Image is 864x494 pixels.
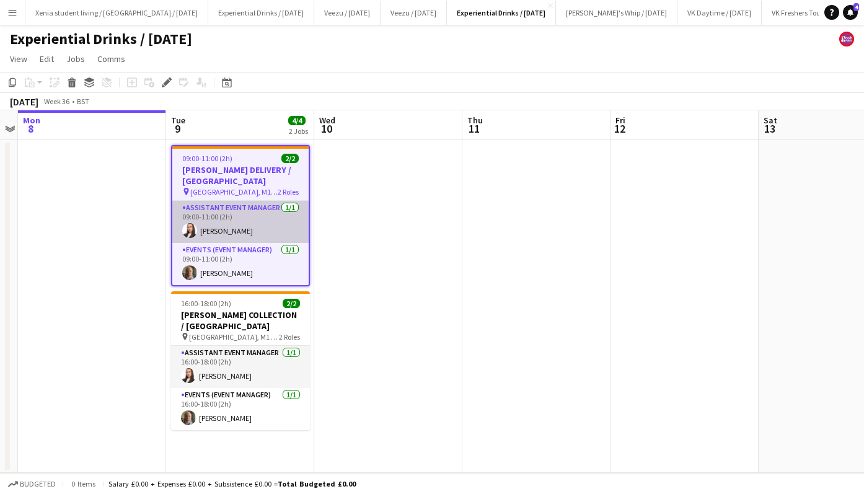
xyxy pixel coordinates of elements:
span: 2 Roles [279,332,300,342]
a: Comms [92,51,130,67]
app-card-role: Assistant Event Manager1/109:00-11:00 (2h)[PERSON_NAME] [172,201,309,243]
app-job-card: 16:00-18:00 (2h)2/2[PERSON_NAME] COLLECTION / [GEOGRAPHIC_DATA] [GEOGRAPHIC_DATA], M1 2JQ2 RolesA... [171,291,310,430]
span: Tue [171,115,185,126]
span: 4 [853,3,859,11]
span: 16:00-18:00 (2h) [181,299,231,308]
app-card-role: Events (Event Manager)1/116:00-18:00 (2h)[PERSON_NAME] [171,388,310,430]
span: Fri [615,115,625,126]
span: 12 [614,121,625,136]
app-job-card: 09:00-11:00 (2h)2/2[PERSON_NAME] DELIVERY / [GEOGRAPHIC_DATA] [GEOGRAPHIC_DATA], M1 2JQ2 RolesAss... [171,145,310,286]
span: Mon [23,115,40,126]
span: [GEOGRAPHIC_DATA], M1 2JQ [189,332,279,342]
span: 2/2 [281,154,299,163]
span: 10 [317,121,335,136]
span: Comms [97,53,125,64]
app-card-role: Events (Event Manager)1/109:00-11:00 (2h)[PERSON_NAME] [172,243,309,285]
a: Jobs [61,51,90,67]
span: Jobs [66,53,85,64]
h3: [PERSON_NAME] DELIVERY / [GEOGRAPHIC_DATA] [172,164,309,187]
div: [DATE] [10,95,38,108]
h3: [PERSON_NAME] COLLECTION / [GEOGRAPHIC_DATA] [171,309,310,332]
app-user-avatar: Gosh Promo UK [839,32,854,46]
button: [PERSON_NAME]'s Whip / [DATE] [556,1,677,25]
span: Week 36 [41,97,72,106]
div: 2 Jobs [289,126,308,136]
div: BST [77,97,89,106]
button: Experiential Drinks / [DATE] [447,1,556,25]
span: Budgeted [20,480,56,488]
span: 9 [169,121,185,136]
button: VK Freshers Tour / [DATE] [762,1,860,25]
a: View [5,51,32,67]
span: View [10,53,27,64]
span: 0 items [68,479,98,488]
button: Veezu / [DATE] [381,1,447,25]
span: 4/4 [288,116,306,125]
span: Thu [467,115,483,126]
button: Experiential Drinks / [DATE] [208,1,314,25]
a: 4 [843,5,858,20]
button: Budgeted [6,477,58,491]
span: Edit [40,53,54,64]
button: Veezu / [DATE] [314,1,381,25]
span: 2/2 [283,299,300,308]
button: Xenia student living / [GEOGRAPHIC_DATA] / [DATE] [25,1,208,25]
span: 13 [762,121,777,136]
span: 2 Roles [278,187,299,196]
span: 8 [21,121,40,136]
span: 09:00-11:00 (2h) [182,154,232,163]
span: [GEOGRAPHIC_DATA], M1 2JQ [190,187,278,196]
span: Sat [764,115,777,126]
h1: Experiential Drinks / [DATE] [10,30,192,48]
span: 11 [465,121,483,136]
span: Total Budgeted £0.00 [278,479,356,488]
button: VK Daytime / [DATE] [677,1,762,25]
div: Salary £0.00 + Expenses £0.00 + Subsistence £0.00 = [108,479,356,488]
span: Wed [319,115,335,126]
app-card-role: Assistant Event Manager1/116:00-18:00 (2h)[PERSON_NAME] [171,346,310,388]
a: Edit [35,51,59,67]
